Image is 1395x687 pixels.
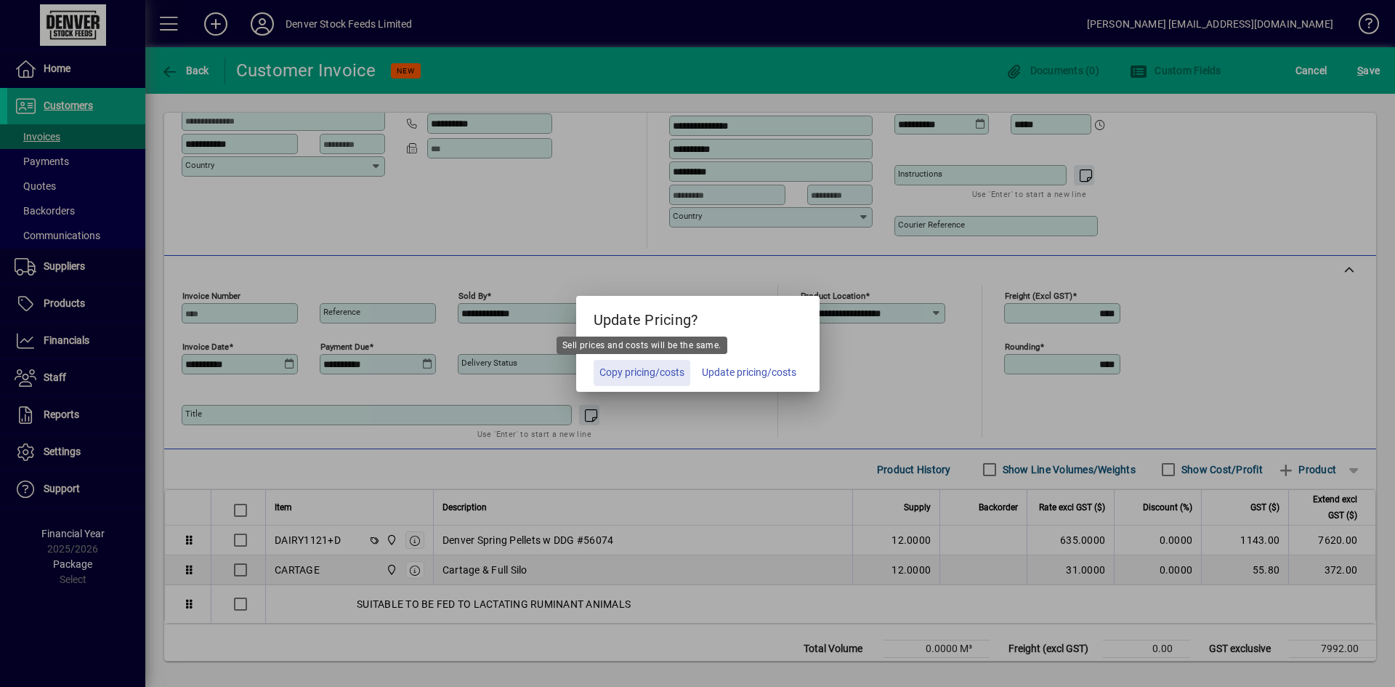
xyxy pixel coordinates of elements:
[696,360,802,386] button: Update pricing/costs
[599,365,684,380] span: Copy pricing/costs
[557,337,727,354] div: Sell prices and costs will be the same.
[576,296,820,338] h5: Update Pricing?
[702,365,796,380] span: Update pricing/costs
[594,360,690,386] button: Copy pricing/costs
